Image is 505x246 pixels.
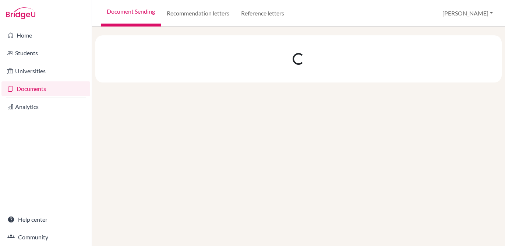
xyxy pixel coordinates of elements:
button: [PERSON_NAME] [439,6,496,20]
img: Bridge-U [6,7,35,19]
a: Analytics [1,99,90,114]
a: Home [1,28,90,43]
a: Universities [1,64,90,78]
a: Community [1,230,90,245]
a: Documents [1,81,90,96]
a: Students [1,46,90,60]
a: Help center [1,212,90,227]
